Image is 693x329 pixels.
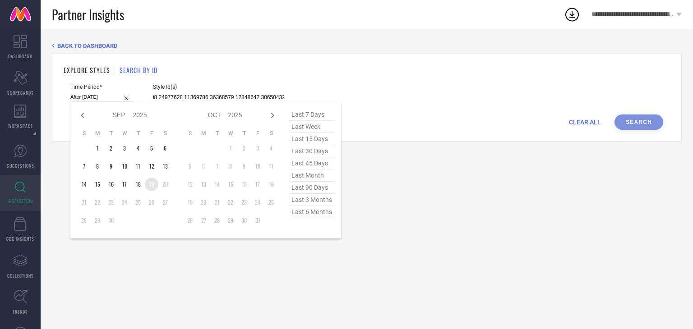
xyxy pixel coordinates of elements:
th: Sunday [77,130,91,137]
td: Wed Oct 22 2025 [224,196,237,209]
td: Wed Oct 08 2025 [224,160,237,173]
span: last month [289,169,334,182]
th: Wednesday [224,130,237,137]
th: Monday [197,130,210,137]
td: Thu Sep 04 2025 [131,142,145,155]
td: Tue Sep 16 2025 [104,178,118,191]
td: Tue Oct 14 2025 [210,178,224,191]
td: Wed Oct 29 2025 [224,214,237,227]
h1: EXPLORE STYLES [64,65,110,75]
td: Sat Oct 04 2025 [264,142,278,155]
div: Previous month [77,110,88,121]
span: last 3 months [289,194,334,206]
td: Mon Sep 22 2025 [91,196,104,209]
td: Sun Oct 12 2025 [183,178,197,191]
th: Wednesday [118,130,131,137]
span: BACK TO DASHBOARD [57,42,117,49]
td: Sun Sep 14 2025 [77,178,91,191]
td: Wed Sep 17 2025 [118,178,131,191]
td: Tue Sep 30 2025 [104,214,118,227]
th: Tuesday [210,130,224,137]
td: Tue Oct 28 2025 [210,214,224,227]
span: DASHBOARD [8,53,32,59]
td: Fri Sep 05 2025 [145,142,158,155]
td: Mon Oct 27 2025 [197,214,210,227]
td: Mon Sep 15 2025 [91,178,104,191]
td: Tue Oct 07 2025 [210,160,224,173]
td: Fri Oct 17 2025 [251,178,264,191]
span: last week [289,121,334,133]
td: Fri Oct 10 2025 [251,160,264,173]
td: Sat Sep 27 2025 [158,196,172,209]
td: Tue Sep 09 2025 [104,160,118,173]
div: Next month [267,110,278,121]
td: Wed Oct 01 2025 [224,142,237,155]
span: last 45 days [289,157,334,169]
td: Wed Sep 03 2025 [118,142,131,155]
td: Sat Oct 18 2025 [264,178,278,191]
td: Mon Sep 08 2025 [91,160,104,173]
td: Wed Sep 24 2025 [118,196,131,209]
input: Enter comma separated style ids e.g. 12345, 67890 [153,92,284,103]
td: Sun Sep 07 2025 [77,160,91,173]
td: Tue Oct 21 2025 [210,196,224,209]
td: Sat Sep 20 2025 [158,178,172,191]
div: Open download list [564,6,580,23]
td: Mon Oct 06 2025 [197,160,210,173]
td: Sun Oct 19 2025 [183,196,197,209]
th: Friday [145,130,158,137]
td: Thu Oct 16 2025 [237,178,251,191]
span: SUGGESTIONS [7,162,34,169]
span: TRENDS [13,308,28,315]
td: Thu Sep 11 2025 [131,160,145,173]
input: Select time period [70,92,133,102]
span: last 7 days [289,109,334,121]
span: last 15 days [289,133,334,145]
h1: SEARCH BY ID [120,65,157,75]
td: Sun Oct 26 2025 [183,214,197,227]
th: Saturday [264,130,278,137]
th: Friday [251,130,264,137]
span: CDC INSIGHTS [6,235,34,242]
th: Saturday [158,130,172,137]
span: last 90 days [289,182,334,194]
span: CLEAR ALL [569,119,601,126]
th: Thursday [237,130,251,137]
td: Fri Oct 24 2025 [251,196,264,209]
span: COLLECTIONS [7,272,34,279]
td: Sun Sep 28 2025 [77,214,91,227]
td: Tue Sep 02 2025 [104,142,118,155]
td: Mon Oct 13 2025 [197,178,210,191]
span: SCORECARDS [7,89,34,96]
span: INSPIRATION [8,197,33,204]
td: Mon Oct 20 2025 [197,196,210,209]
td: Tue Sep 23 2025 [104,196,118,209]
th: Sunday [183,130,197,137]
span: Partner Insights [52,5,124,24]
td: Thu Oct 30 2025 [237,214,251,227]
td: Fri Sep 12 2025 [145,160,158,173]
td: Sun Sep 21 2025 [77,196,91,209]
td: Thu Sep 25 2025 [131,196,145,209]
td: Wed Sep 10 2025 [118,160,131,173]
span: Time Period* [70,84,133,90]
td: Sat Sep 13 2025 [158,160,172,173]
div: Back TO Dashboard [52,42,682,49]
td: Fri Sep 26 2025 [145,196,158,209]
td: Thu Oct 09 2025 [237,160,251,173]
td: Thu Sep 18 2025 [131,178,145,191]
td: Thu Oct 23 2025 [237,196,251,209]
span: Style Id(s) [153,84,284,90]
td: Sat Sep 06 2025 [158,142,172,155]
th: Thursday [131,130,145,137]
th: Monday [91,130,104,137]
td: Fri Oct 31 2025 [251,214,264,227]
th: Tuesday [104,130,118,137]
td: Thu Oct 02 2025 [237,142,251,155]
span: last 30 days [289,145,334,157]
td: Sun Oct 05 2025 [183,160,197,173]
td: Sat Oct 11 2025 [264,160,278,173]
td: Mon Sep 29 2025 [91,214,104,227]
td: Sat Oct 25 2025 [264,196,278,209]
td: Wed Oct 15 2025 [224,178,237,191]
